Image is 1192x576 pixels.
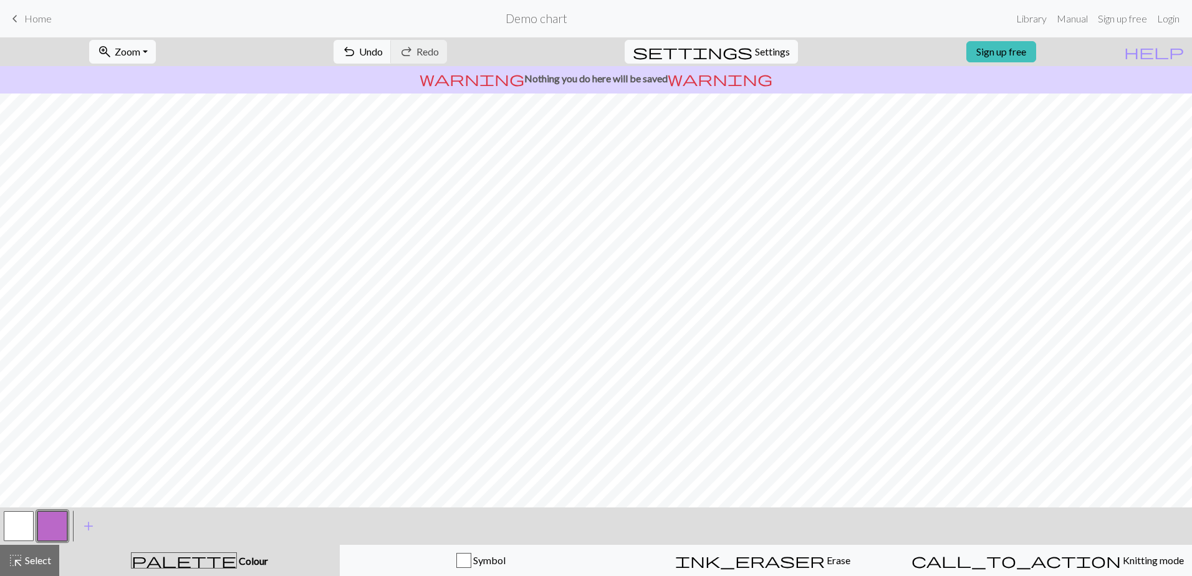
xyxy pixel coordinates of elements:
button: Zoom [89,40,156,64]
button: Symbol [340,545,622,576]
span: Settings [755,44,790,59]
a: Sign up free [1093,6,1152,31]
span: highlight_alt [8,552,23,569]
a: Manual [1052,6,1093,31]
button: Knitting mode [903,545,1192,576]
button: Colour [59,545,340,576]
i: Settings [633,44,752,59]
span: call_to_action [911,552,1121,569]
span: add [81,517,96,535]
span: Zoom [115,46,140,57]
span: Symbol [471,554,506,566]
h2: Demo chart [506,11,567,26]
span: settings [633,43,752,60]
a: Home [7,8,52,29]
span: keyboard_arrow_left [7,10,22,27]
span: warning [668,70,772,87]
p: Nothing you do here will be saved [5,71,1187,86]
a: Login [1152,6,1185,31]
span: Undo [359,46,383,57]
a: Sign up free [966,41,1036,62]
span: Erase [825,554,850,566]
button: SettingsSettings [625,40,798,64]
span: zoom_in [97,43,112,60]
span: ink_eraser [675,552,825,569]
span: help [1124,43,1184,60]
span: Home [24,12,52,24]
span: Colour [237,555,268,567]
a: Library [1011,6,1052,31]
button: Erase [622,545,903,576]
span: undo [342,43,357,60]
span: Select [23,554,51,566]
span: warning [420,70,524,87]
button: Undo [334,40,392,64]
span: palette [132,552,236,569]
span: Knitting mode [1121,554,1184,566]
